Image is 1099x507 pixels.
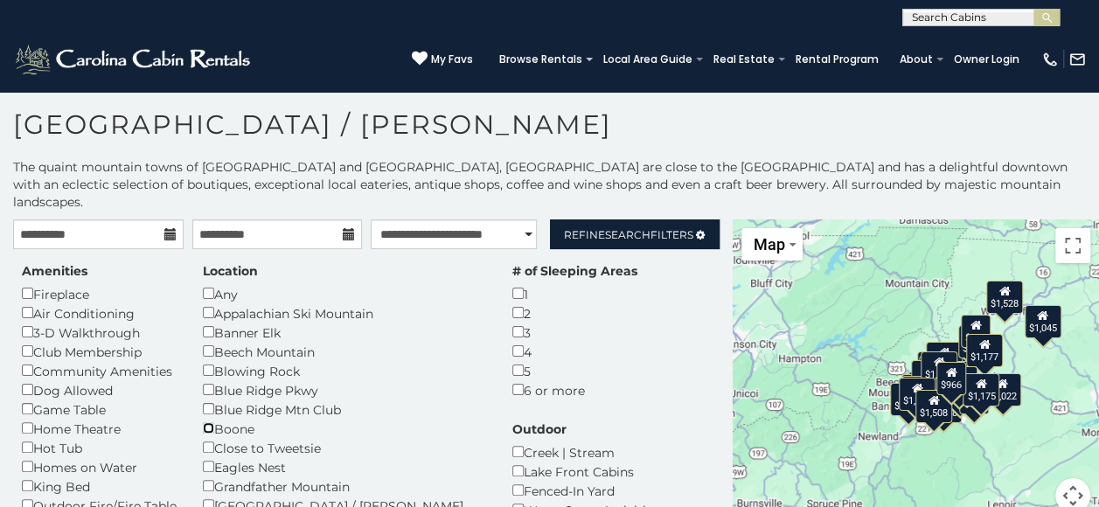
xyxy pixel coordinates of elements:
[512,462,659,481] div: Lake Front Cabins
[984,373,1020,406] div: $1,022
[203,438,486,457] div: Close to Tweetsie
[705,47,783,72] a: Real Estate
[22,380,177,399] div: Dog Allowed
[490,47,591,72] a: Browse Rentals
[945,47,1028,72] a: Owner Login
[412,51,473,68] a: My Favs
[512,481,659,500] div: Fenced-In Yard
[1055,228,1090,263] button: Toggle fullscreen view
[512,323,637,342] div: 3
[22,419,177,438] div: Home Theatre
[936,362,965,395] div: $966
[203,476,486,496] div: Grandfather Mountain
[203,262,258,280] label: Location
[22,303,177,323] div: Air Conditioning
[22,284,177,303] div: Fireplace
[22,457,177,476] div: Homes on Water
[787,47,887,72] a: Rental Program
[512,420,567,438] label: Outdoor
[889,383,926,416] div: $1,940
[22,438,177,457] div: Hot Tub
[901,376,937,409] div: $1,072
[203,399,486,419] div: Blue Ridge Mtn Club
[1068,51,1086,68] img: mail-regular-white.png
[22,476,177,496] div: King Bed
[550,219,720,249] a: RefineSearchFilters
[891,47,942,72] a: About
[431,52,473,67] span: My Favs
[605,228,650,241] span: Search
[898,378,935,411] div: $1,299
[595,47,701,72] a: Local Area Guide
[512,284,637,303] div: 1
[754,235,785,253] span: Map
[512,303,637,323] div: 2
[203,419,486,438] div: Boone
[512,342,637,361] div: 4
[961,315,991,348] div: $891
[1041,51,1059,68] img: phone-regular-white.png
[203,457,486,476] div: Eagles Nest
[986,281,1023,314] div: $1,528
[921,351,957,385] div: $1,065
[512,361,637,380] div: 5
[203,361,486,380] div: Blowing Rock
[22,323,177,342] div: 3-D Walkthrough
[13,42,255,77] img: White-1-2.png
[966,334,1003,367] div: $1,177
[22,262,87,280] label: Amenities
[1024,305,1061,338] div: $1,045
[203,323,486,342] div: Banner Elk
[512,262,637,280] label: # of Sleeping Areas
[512,442,659,462] div: Creek | Stream
[22,342,177,361] div: Club Membership
[512,380,637,399] div: 6 or more
[926,342,963,375] div: $1,469
[22,361,177,380] div: Community Amenities
[203,342,486,361] div: Beech Mountain
[957,325,987,358] div: $771
[22,399,177,419] div: Game Table
[564,228,693,241] span: Refine Filters
[203,284,486,303] div: Any
[915,390,952,423] div: $1,508
[741,228,803,260] button: Change map style
[203,303,486,323] div: Appalachian Ski Mountain
[203,380,486,399] div: Blue Ridge Pkwy
[963,373,999,406] div: $1,175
